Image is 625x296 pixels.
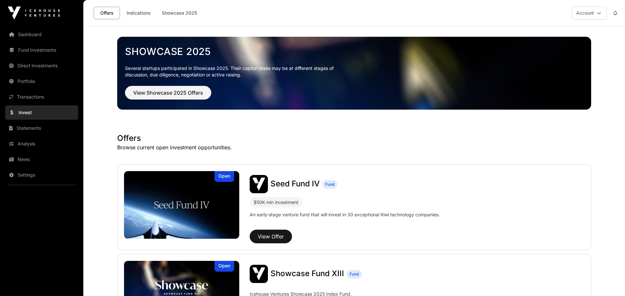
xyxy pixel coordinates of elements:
[5,121,78,135] a: Statements
[271,270,344,278] a: Showcase Fund XIII
[271,269,344,278] span: Showcase Fund XIII
[250,197,302,208] div: $50K min investment
[8,7,60,20] img: Icehouse Ventures Logo
[125,92,211,99] a: View Showcase 2025 Offers
[254,198,299,206] div: $50K min investment
[271,179,320,188] span: Seed Fund IV
[271,180,320,188] a: Seed Fund IV
[94,7,120,19] a: Offers
[122,7,155,19] a: Indications
[117,133,591,143] h1: Offers
[572,7,607,20] button: Account
[117,37,591,110] img: Showcase 2025
[250,211,440,218] p: An early-stage venture fund that will invest in 30 exceptional Kiwi technology companies.
[5,168,78,182] a: Settings
[124,171,239,239] a: Seed Fund IVOpen
[250,230,292,243] button: View Offer
[250,265,268,283] img: Showcase Fund XIII
[325,182,334,187] span: Fund
[5,137,78,151] a: Analysis
[592,265,625,296] iframe: Chat Widget
[125,86,211,100] button: View Showcase 2025 Offers
[5,105,78,120] a: Invest
[124,171,239,239] img: Seed Fund IV
[250,175,268,193] img: Seed Fund IV
[5,43,78,57] a: Fund Investments
[125,65,344,78] p: Several startups participated in Showcase 2025. Their capital raises may be at different stages o...
[158,7,201,19] a: Showcase 2025
[125,46,583,57] a: Showcase 2025
[5,152,78,167] a: News
[117,143,591,151] p: Browse current open investment opportunities.
[133,89,203,97] span: View Showcase 2025 Offers
[5,74,78,88] a: Portfolio
[5,90,78,104] a: Transactions
[5,27,78,42] a: Dashboard
[350,272,359,277] span: Fund
[5,59,78,73] a: Direct Investments
[215,171,234,182] div: Open
[215,261,234,272] div: Open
